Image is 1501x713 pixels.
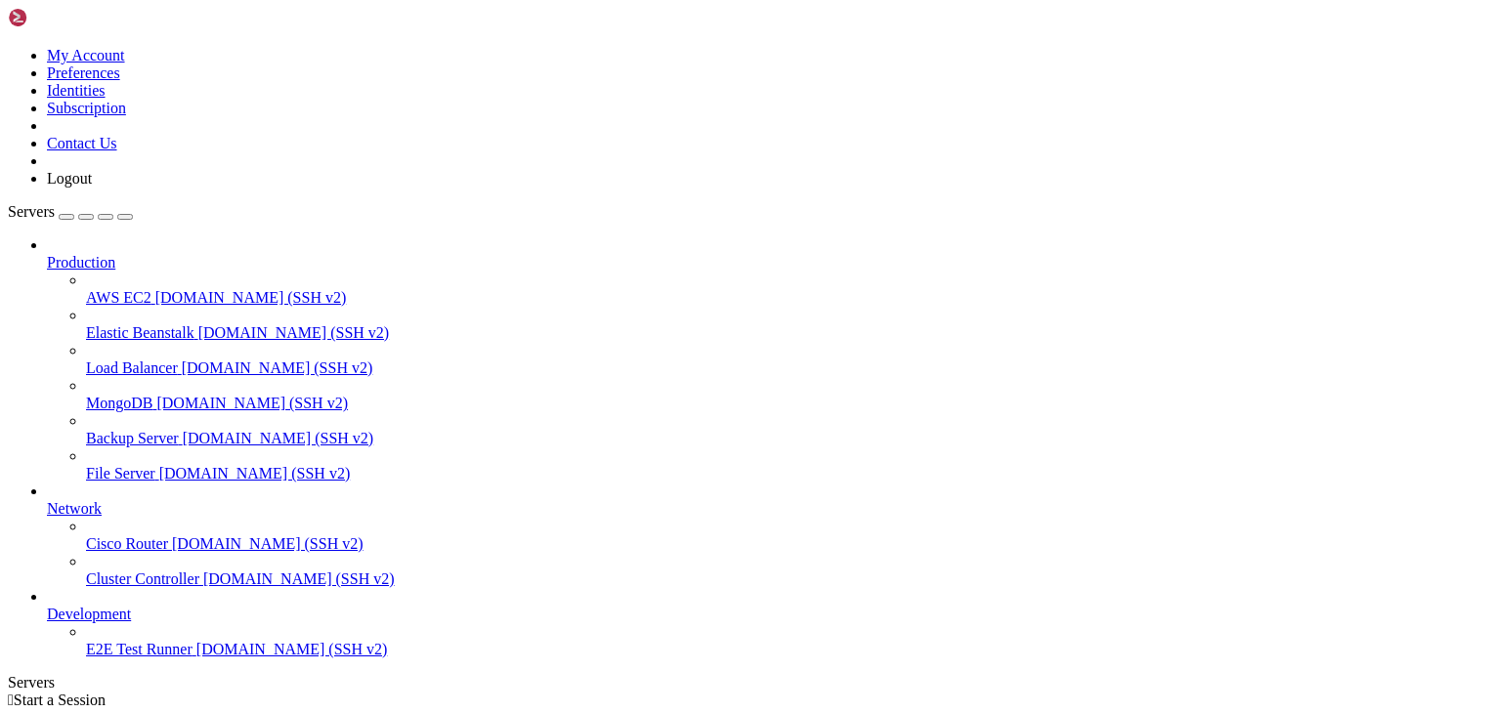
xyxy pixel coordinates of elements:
[8,8,120,27] img: Shellngn
[86,289,1493,307] a: AWS EC2 [DOMAIN_NAME] (SSH v2)
[183,430,374,446] span: [DOMAIN_NAME] (SSH v2)
[86,641,193,657] span: E2E Test Runner
[47,170,92,187] a: Logout
[47,135,117,151] a: Contact Us
[47,254,115,271] span: Production
[47,606,1493,623] a: Development
[86,447,1493,482] li: File Server [DOMAIN_NAME] (SSH v2)
[8,674,1493,692] div: Servers
[86,570,199,587] span: Cluster Controller
[86,324,194,341] span: Elastic Beanstalk
[86,324,1493,342] a: Elastic Beanstalk [DOMAIN_NAME] (SSH v2)
[47,82,106,99] a: Identities
[47,500,102,517] span: Network
[86,623,1493,658] li: E2E Test Runner [DOMAIN_NAME] (SSH v2)
[86,430,179,446] span: Backup Server
[47,236,1493,482] li: Production
[14,692,106,708] span: Start a Session
[86,535,168,552] span: Cisco Router
[8,203,133,220] a: Servers
[86,430,1493,447] a: Backup Server [DOMAIN_NAME] (SSH v2)
[86,395,152,411] span: MongoDB
[86,307,1493,342] li: Elastic Beanstalk [DOMAIN_NAME] (SSH v2)
[196,641,388,657] span: [DOMAIN_NAME] (SSH v2)
[86,553,1493,588] li: Cluster Controller [DOMAIN_NAME] (SSH v2)
[159,465,351,482] span: [DOMAIN_NAME] (SSH v2)
[156,395,348,411] span: [DOMAIN_NAME] (SSH v2)
[86,359,1493,377] a: Load Balancer [DOMAIN_NAME] (SSH v2)
[86,570,1493,588] a: Cluster Controller [DOMAIN_NAME] (SSH v2)
[8,203,55,220] span: Servers
[86,289,151,306] span: AWS EC2
[86,465,1493,482] a: File Server [DOMAIN_NAME] (SSH v2)
[47,482,1493,588] li: Network
[47,254,1493,272] a: Production
[86,395,1493,412] a: MongoDB [DOMAIN_NAME] (SSH v2)
[8,692,14,708] span: 
[198,324,390,341] span: [DOMAIN_NAME] (SSH v2)
[182,359,373,376] span: [DOMAIN_NAME] (SSH v2)
[172,535,364,552] span: [DOMAIN_NAME] (SSH v2)
[86,359,178,376] span: Load Balancer
[47,500,1493,518] a: Network
[155,289,347,306] span: [DOMAIN_NAME] (SSH v2)
[47,64,120,81] a: Preferences
[86,412,1493,447] li: Backup Server [DOMAIN_NAME] (SSH v2)
[47,588,1493,658] li: Development
[47,47,125,63] a: My Account
[86,377,1493,412] li: MongoDB [DOMAIN_NAME] (SSH v2)
[47,606,131,622] span: Development
[47,100,126,116] a: Subscription
[86,272,1493,307] li: AWS EC2 [DOMAIN_NAME] (SSH v2)
[86,342,1493,377] li: Load Balancer [DOMAIN_NAME] (SSH v2)
[86,518,1493,553] li: Cisco Router [DOMAIN_NAME] (SSH v2)
[86,465,155,482] span: File Server
[86,641,1493,658] a: E2E Test Runner [DOMAIN_NAME] (SSH v2)
[86,535,1493,553] a: Cisco Router [DOMAIN_NAME] (SSH v2)
[203,570,395,587] span: [DOMAIN_NAME] (SSH v2)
